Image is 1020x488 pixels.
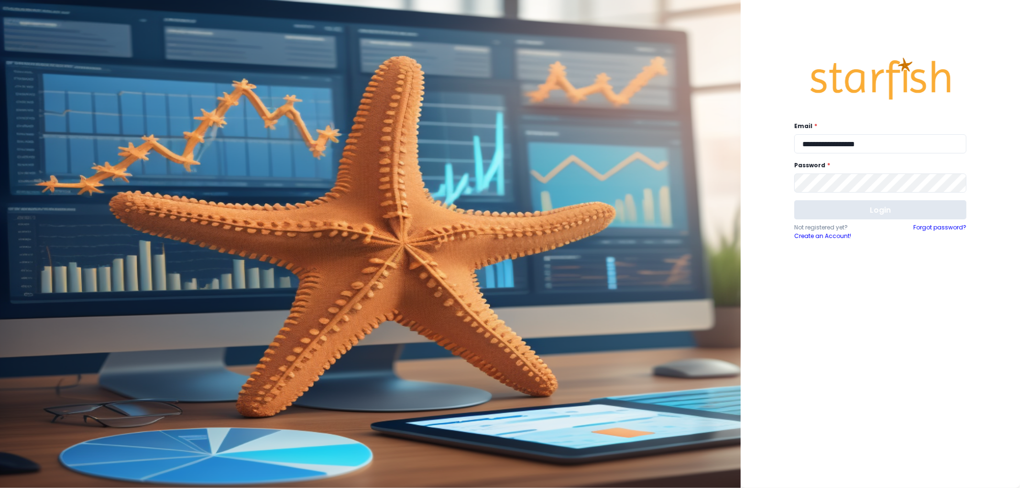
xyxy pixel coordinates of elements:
a: Forgot password? [913,223,966,240]
img: Logo.42cb71d561138c82c4ab.png [809,49,952,109]
a: Create an Account! [794,232,880,240]
label: Email [794,122,961,130]
p: Not registered yet? [794,223,880,232]
label: Password [794,161,961,170]
button: Login [794,200,966,219]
